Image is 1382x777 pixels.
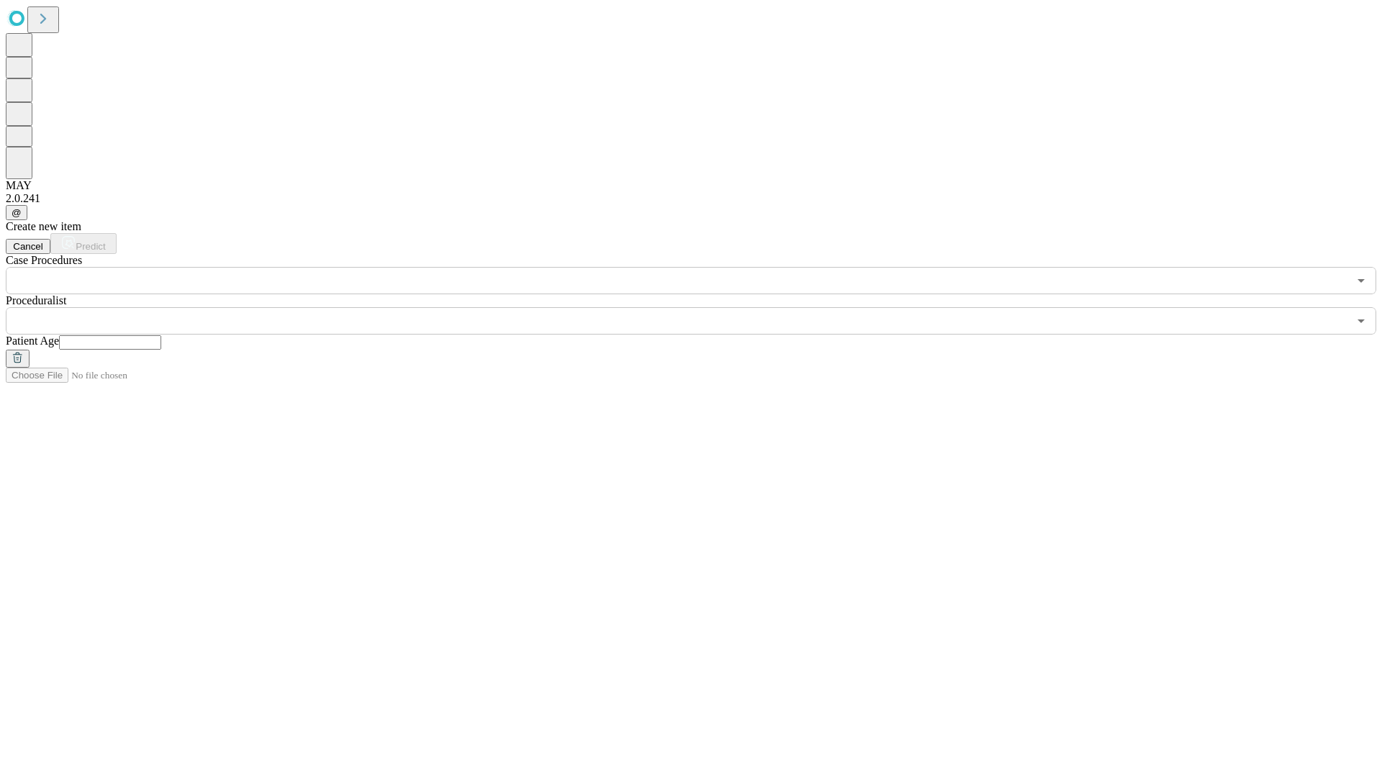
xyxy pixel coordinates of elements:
[6,179,1376,192] div: MAY
[6,294,66,306] span: Proceduralist
[1351,311,1371,331] button: Open
[50,233,117,254] button: Predict
[6,205,27,220] button: @
[76,241,105,252] span: Predict
[13,241,43,252] span: Cancel
[6,192,1376,205] div: 2.0.241
[6,335,59,347] span: Patient Age
[6,239,50,254] button: Cancel
[6,254,82,266] span: Scheduled Procedure
[1351,271,1371,291] button: Open
[12,207,22,218] span: @
[6,220,81,232] span: Create new item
